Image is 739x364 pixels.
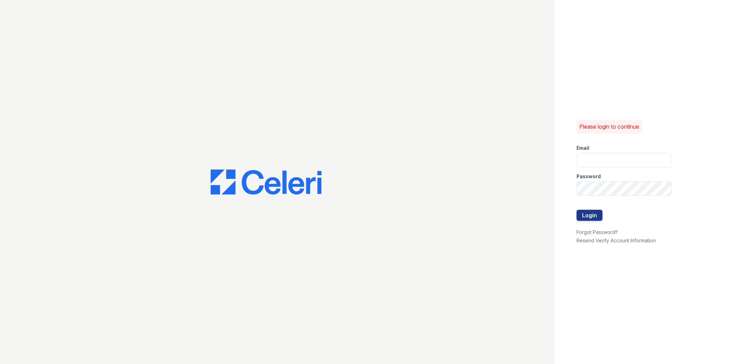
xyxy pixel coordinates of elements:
a: Resend Verify Account Information [577,237,656,243]
button: Login [577,210,602,221]
label: Email [577,145,589,151]
img: CE_Logo_Blue-a8612792a0a2168367f1c8372b55b34899dd931a85d93a1a3d3e32e68fde9ad4.png [211,170,322,194]
label: Password [577,173,601,180]
p: Please login to continue [579,122,639,131]
a: Forgot Password? [577,229,618,235]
